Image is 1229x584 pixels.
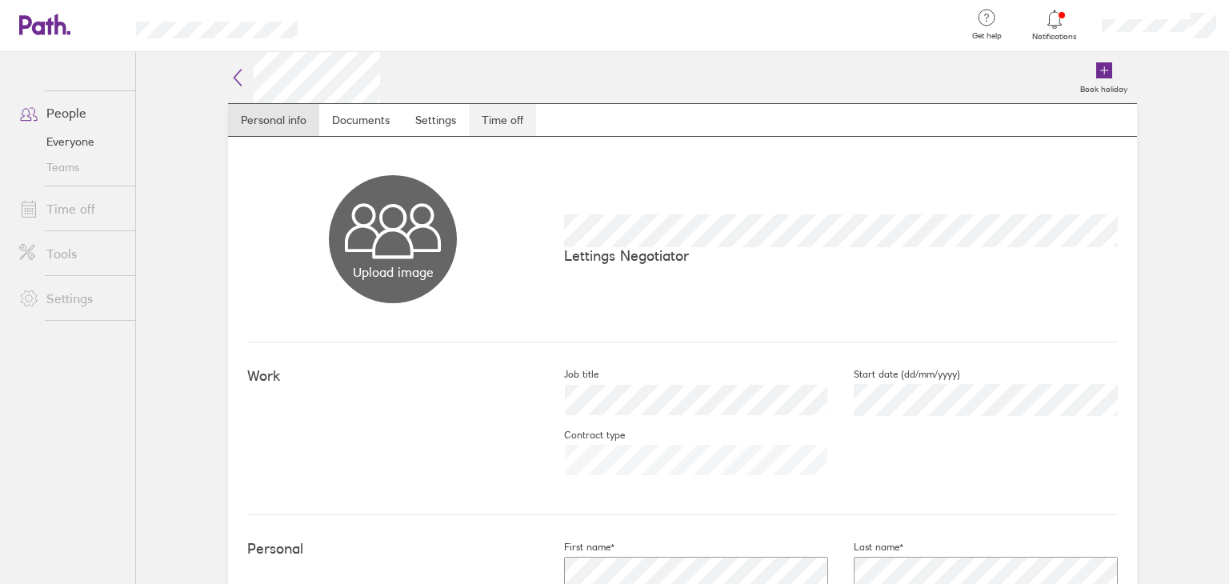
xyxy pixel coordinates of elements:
label: Last name* [828,541,903,554]
span: Notifications [1029,32,1081,42]
label: Book holiday [1071,80,1137,94]
a: Settings [402,104,469,136]
label: Contract type [538,429,625,442]
label: Start date (dd/mm/yyyy) [828,368,960,381]
a: Tools [6,238,135,270]
a: Teams [6,154,135,180]
label: First name* [538,541,614,554]
h4: Work [247,368,538,385]
a: Book holiday [1071,52,1137,103]
a: Everyone [6,129,135,154]
a: People [6,97,135,129]
a: Time off [6,193,135,225]
h4: Personal [247,541,538,558]
span: Get help [961,31,1013,41]
p: Lettings Negotiator [564,247,1118,264]
a: Personal info [228,104,319,136]
a: Time off [469,104,536,136]
a: Notifications [1029,8,1081,42]
a: Documents [319,104,402,136]
label: Job title [538,368,598,381]
a: Settings [6,282,135,314]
